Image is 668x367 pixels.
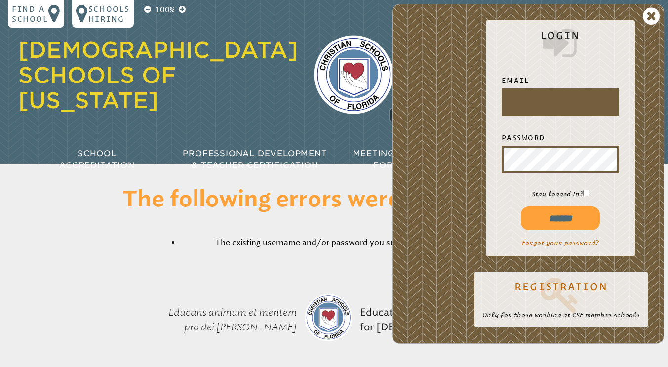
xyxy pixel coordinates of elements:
p: Schools Hiring [88,4,130,24]
a: Registration [482,275,640,314]
p: Only for those working at CSF member schools [482,310,640,320]
span: Professional Development & Teacher Certification [183,149,327,170]
h1: The following errors were encountered [80,188,588,213]
span: School Accreditation [59,149,134,170]
label: Password [502,132,619,144]
span: Meetings & Workshops for Educators [353,149,473,170]
p: Find a school [12,4,48,24]
li: The existing username and/or password you submitted are not valid [180,237,508,248]
img: csf-logo-web-colors.png [314,35,393,114]
h2: Login [494,29,627,63]
p: Educating hearts and minds for [DEMOGRAPHIC_DATA]’s glory [356,280,534,359]
img: csf-logo-web-colors.png [305,294,352,341]
p: Stay logged in? [494,189,627,199]
label: Email [502,75,619,86]
a: [DEMOGRAPHIC_DATA] Schools of [US_STATE] [18,37,298,113]
p: 100% [153,4,177,16]
p: Educans animum et mentem pro dei [PERSON_NAME] [135,280,301,359]
a: Forgot your password? [522,239,599,246]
